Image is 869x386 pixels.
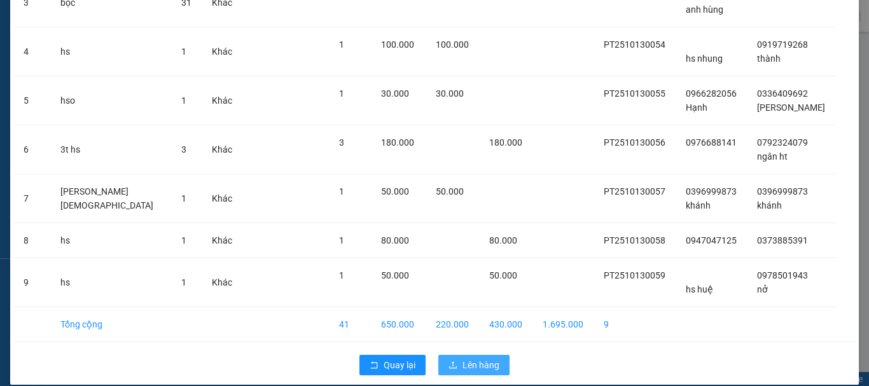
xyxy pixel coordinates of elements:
[181,235,186,245] span: 1
[181,277,186,287] span: 1
[11,39,113,57] div: 0947047125
[13,223,50,258] td: 8
[757,284,768,294] span: nở
[686,53,723,64] span: hs nhung
[11,11,113,39] div: [PERSON_NAME]
[381,235,409,245] span: 80.000
[120,90,193,104] span: CHƯA CƯỚC :
[757,39,808,50] span: 0919719268
[436,88,464,99] span: 30.000
[120,87,252,105] div: 80.000
[757,137,808,148] span: 0792324079
[50,174,171,223] td: [PERSON_NAME][DEMOGRAPHIC_DATA]
[489,137,522,148] span: 180.000
[438,355,510,375] button: uploadLên hàng
[329,307,371,342] td: 41
[202,223,242,258] td: Khác
[686,137,737,148] span: 0976688141
[50,223,171,258] td: hs
[370,361,379,371] span: rollback
[202,174,242,223] td: Khác
[757,151,788,162] span: ngân ht
[479,307,532,342] td: 430.000
[202,125,242,174] td: Khác
[13,27,50,76] td: 4
[426,307,479,342] td: 220.000
[686,284,713,294] span: hs huệ
[181,144,186,155] span: 3
[11,64,29,78] span: DĐ:
[757,200,782,210] span: khánh
[181,193,186,203] span: 1
[462,358,499,372] span: Lên hàng
[757,53,781,64] span: thành
[11,11,31,24] span: Gửi:
[122,39,251,57] div: 0373885391
[339,270,344,280] span: 1
[436,186,464,196] span: 50.000
[757,270,808,280] span: 0978501943
[339,235,344,245] span: 1
[50,27,171,76] td: hs
[339,88,344,99] span: 1
[686,4,723,15] span: anh hùng
[50,76,171,125] td: hso
[757,186,808,196] span: 0396999873
[381,88,409,99] span: 30.000
[371,307,426,342] td: 650.000
[122,11,152,24] span: Nhận:
[686,200,711,210] span: khánh
[381,39,414,50] span: 100.000
[339,186,344,196] span: 1
[140,57,228,79] span: N3 tân hội
[29,57,94,79] span: 140 htk
[757,88,808,99] span: 0336409692
[489,270,517,280] span: 50.000
[604,186,665,196] span: PT2510130057
[202,76,242,125] td: Khác
[122,64,140,78] span: DĐ:
[757,235,808,245] span: 0373885391
[50,307,171,342] td: Tổng cộng
[381,186,409,196] span: 50.000
[13,258,50,307] td: 9
[604,270,665,280] span: PT2510130059
[13,76,50,125] td: 5
[13,125,50,174] td: 6
[686,235,737,245] span: 0947047125
[181,46,186,57] span: 1
[686,88,737,99] span: 0966282056
[50,258,171,307] td: hs
[604,88,665,99] span: PT2510130055
[448,361,457,371] span: upload
[384,358,415,372] span: Quay lại
[181,95,186,106] span: 1
[604,39,665,50] span: PT2510130054
[594,307,676,342] td: 9
[202,258,242,307] td: Khác
[686,102,707,113] span: Hạnh
[381,137,414,148] span: 180.000
[686,186,737,196] span: 0396999873
[202,27,242,76] td: Khác
[339,137,344,148] span: 3
[339,39,344,50] span: 1
[604,137,665,148] span: PT2510130056
[757,102,825,113] span: [PERSON_NAME]
[381,270,409,280] span: 50.000
[436,39,469,50] span: 100.000
[359,355,426,375] button: rollbackQuay lại
[532,307,594,342] td: 1.695.000
[122,11,251,39] div: [GEOGRAPHIC_DATA]
[13,174,50,223] td: 7
[50,125,171,174] td: 3t hs
[489,235,517,245] span: 80.000
[604,235,665,245] span: PT2510130058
